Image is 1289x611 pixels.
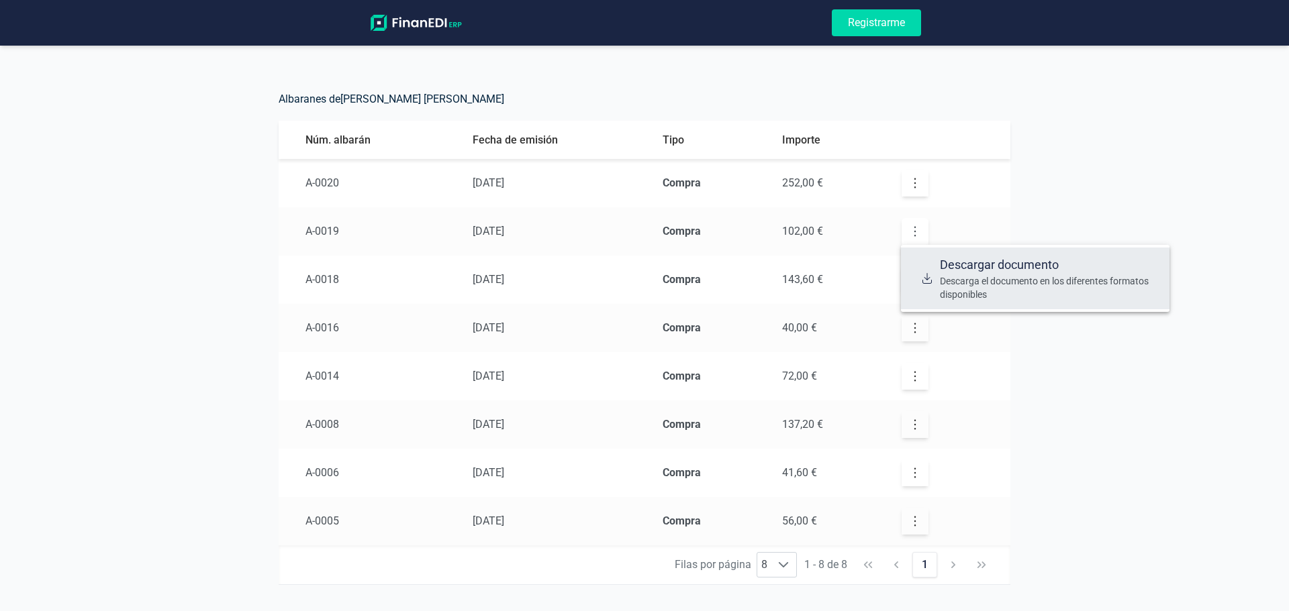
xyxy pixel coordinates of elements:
strong: Compra [663,225,701,237]
span: A-0018 [305,273,339,286]
strong: Compra [663,176,701,189]
span: A-0005 [305,514,339,527]
span: Importe [782,133,820,146]
strong: Compra [663,466,701,479]
span: [DATE] [473,514,504,527]
span: 72,00 € [782,370,817,382]
span: 40,00 € [782,321,817,334]
strong: Compra [663,273,701,286]
span: Descargar documento [940,256,1159,274]
span: 143,60 € [782,273,823,286]
span: [DATE] [473,273,504,286]
strong: Compra [663,514,701,527]
button: 1 [912,552,938,577]
span: A-0019 [305,225,339,237]
span: [DATE] [473,466,504,479]
span: 137,20 € [782,418,823,431]
span: Tipo [663,133,684,146]
span: A-0016 [305,321,339,334]
span: [DATE] [473,176,504,189]
span: 102,00 € [782,225,823,237]
strong: Compra [663,370,701,382]
img: logo [368,15,465,31]
span: [DATE] [473,418,504,431]
span: 252,00 € [782,176,823,189]
span: 8 [757,553,771,577]
span: Filas por página [675,557,751,573]
strong: Compra [663,321,701,334]
span: [DATE] [473,321,504,334]
span: Descarga el documento en los diferentes formatos disponibles [940,274,1159,301]
span: 1 - 8 de 8 [799,552,853,577]
span: [DATE] [473,225,504,237]
span: [DATE] [473,370,504,382]
strong: Compra [663,418,701,431]
span: Núm. albarán [305,133,371,146]
span: 56,00 € [782,514,817,527]
button: Registrarme [832,9,921,36]
span: Fecha de emisión [473,133,558,146]
span: A-0006 [305,466,339,479]
span: A-0014 [305,370,339,382]
span: 41,60 € [782,466,817,479]
span: A-0020 [305,176,339,189]
span: A-0008 [305,418,339,431]
h5: Albaranes de [PERSON_NAME] [PERSON_NAME] [279,89,1010,121]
